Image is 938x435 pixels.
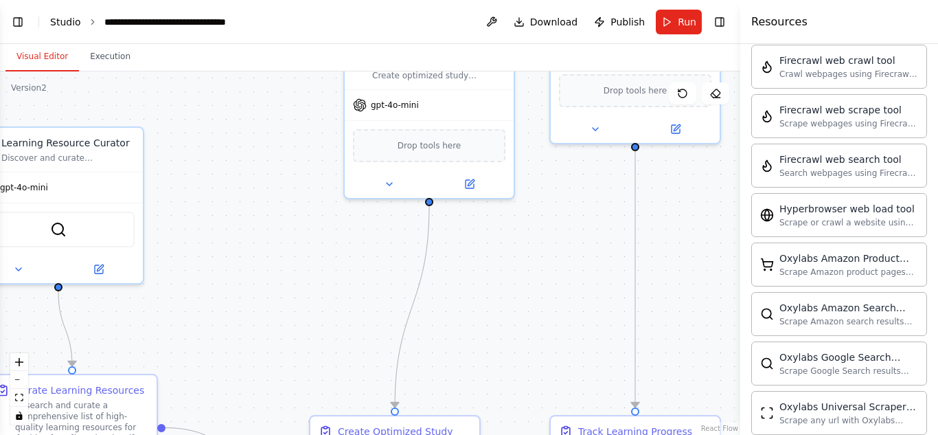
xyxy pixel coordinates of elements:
button: Download [508,10,584,34]
img: FirecrawlSearchTool [760,159,774,172]
div: Oxylabs Google Search Scraper tool [779,350,918,364]
img: OxylabsGoogleSearchScraperTool [760,357,774,370]
div: React Flow controls [10,353,28,425]
div: Hyperbrowser web load tool [779,202,918,216]
img: OxylabsAmazonProductScraperTool [760,258,774,271]
button: Open in side panel [637,121,714,137]
div: Firecrawl web search tool [779,153,918,166]
img: OxylabsUniversalScraperTool [760,406,774,420]
div: Oxylabs Amazon Search Scraper tool [779,301,918,315]
g: Edge from de37d334-c8d6-4be1-8ebb-17445b05decf to 4ca514dc-254a-4d94-8fd6-dffc704b6820 [628,151,642,408]
span: Run [678,15,696,29]
div: Version 2 [11,82,47,93]
g: Edge from f8043fb3-bfe2-42db-b05f-208a523ff336 to be33f653-1101-445e-a8a7-12ab40fdae76 [388,206,436,408]
img: OxylabsAmazonSearchScraperTool [760,307,774,321]
button: toggle interactivity [10,407,28,425]
div: Scrape Amazon product pages with Oxylabs Amazon Product Scraper [779,267,918,278]
img: FirecrawlCrawlWebsiteTool [760,60,774,74]
button: Open in side panel [431,176,508,192]
span: Drop tools here [398,139,461,153]
a: React Flow attribution [701,425,738,432]
div: Firecrawl web crawl tool [779,54,918,67]
img: HyperbrowserLoadTool [760,208,774,222]
img: FirecrawlScrapeWebsiteTool [760,109,774,123]
button: Show left sidebar [8,12,27,32]
g: Edge from 8fb8703f-ceda-400c-bf74-7d649c987ea9 to 64191b4e-f25d-4464-a862-1c9e1df7e53f [52,291,79,366]
button: Visual Editor [5,43,79,71]
button: zoom out [10,371,28,389]
div: Firecrawl web scrape tool [779,103,918,117]
div: Oxylabs Universal Scraper tool [779,400,918,414]
button: fit view [10,389,28,407]
div: Scrape Amazon search results with Oxylabs Amazon Search Scraper [779,316,918,327]
div: Discover and curate personalized learning materials for {subject} at {learning_level}, focusing o... [1,153,135,164]
div: Create optimized study schedules for {subject} based on {available_hours} per week, {learning_goa... [372,70,505,81]
button: Publish [588,10,650,34]
button: Run [656,10,702,34]
div: Search webpages using Firecrawl and return the results [779,168,918,179]
div: Scrape Google Search results with Oxylabs Google Search Scraper [779,366,918,377]
span: Download [530,15,578,29]
div: Scrape or crawl a website using Hyperbrowser and return the contents in properly formatted markdo... [779,217,918,228]
span: Publish [610,15,645,29]
div: Crawl webpages using Firecrawl and return the contents [779,69,918,80]
button: zoom in [10,353,28,371]
div: Scrape any url with Oxylabs Universal Scraper [779,415,918,426]
h4: Resources [751,14,808,30]
a: Studio [50,16,81,27]
div: Oxylabs Amazon Product Scraper tool [779,252,918,265]
button: Execution [79,43,141,71]
nav: breadcrumb [50,15,259,29]
div: Scrape webpages using Firecrawl and return the contents [779,118,918,129]
button: Hide right sidebar [710,12,729,32]
div: Learning Resource Curator [1,136,135,150]
div: Create optimized study schedules for {subject} based on {available_hours} per week, {learning_goa... [343,44,515,199]
button: Open in side panel [60,261,137,278]
div: Curate Learning Resources [15,383,144,397]
span: Drop tools here [604,84,667,98]
span: gpt-4o-mini [371,100,419,111]
img: SerperDevTool [50,221,67,238]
